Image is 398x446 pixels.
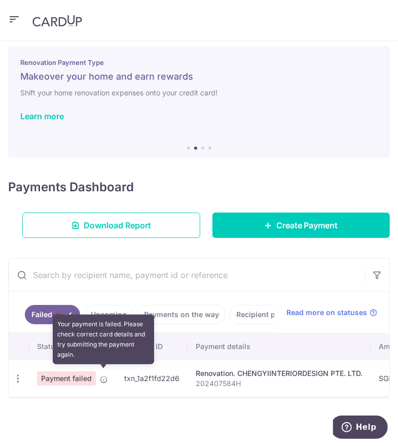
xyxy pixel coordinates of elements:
[20,71,378,83] h5: Makeover your home and earn rewards
[32,15,82,27] img: CardUp
[230,305,293,324] a: Recipient paid
[116,360,188,397] td: txn_1a2f1fd22d6
[188,333,371,360] th: Payment details
[20,87,378,99] h6: Shift your home renovation expenses onto your credit card!
[286,307,367,318] span: Read more on statuses
[53,315,154,364] div: Your payment is failed. Please check correct card details and try submitting the payment again.
[212,213,390,238] a: Create Payment
[196,368,363,379] div: Renovation. CHENGYIINTERIORDESIGN PTE. LTD.
[137,305,226,324] a: Payments on the way
[37,371,96,386] span: Payment failed
[20,58,378,66] p: Renovation Payment Type
[84,305,133,324] a: Upcoming
[286,307,377,318] a: Read more on statuses
[37,341,59,352] span: Status
[9,259,365,291] input: Search by recipient name, payment id or reference
[276,219,338,231] span: Create Payment
[22,213,200,238] a: Download Report
[8,178,134,196] h4: Payments Dashboard
[196,379,363,389] p: 202407584H
[25,305,80,324] a: Failed
[20,111,64,121] a: Learn more
[84,219,151,231] span: Download Report
[333,416,388,441] iframe: Opens a widget where you can find more information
